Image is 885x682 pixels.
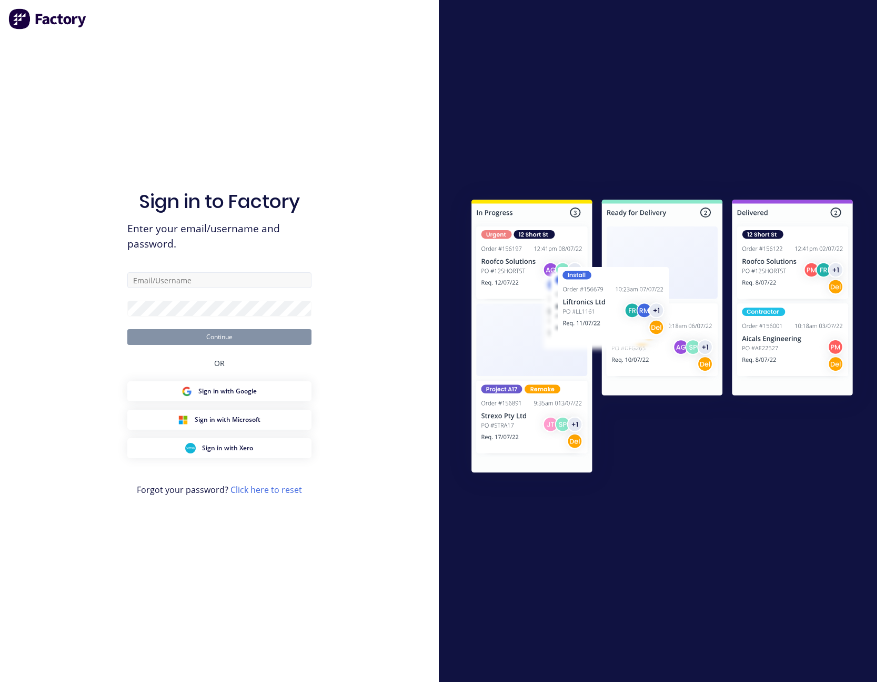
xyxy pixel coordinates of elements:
[448,179,876,498] img: Sign in
[127,221,311,252] span: Enter your email/username and password.
[178,414,188,425] img: Microsoft Sign in
[137,483,302,496] span: Forgot your password?
[198,387,257,396] span: Sign in with Google
[127,410,311,430] button: Microsoft Sign inSign in with Microsoft
[185,443,196,453] img: Xero Sign in
[127,329,311,345] button: Continue
[127,381,311,401] button: Google Sign inSign in with Google
[214,345,225,381] div: OR
[8,8,87,29] img: Factory
[127,438,311,458] button: Xero Sign inSign in with Xero
[127,272,311,288] input: Email/Username
[230,484,302,496] a: Click here to reset
[182,386,192,397] img: Google Sign in
[139,190,300,213] h1: Sign in to Factory
[202,443,253,453] span: Sign in with Xero
[195,415,260,424] span: Sign in with Microsoft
